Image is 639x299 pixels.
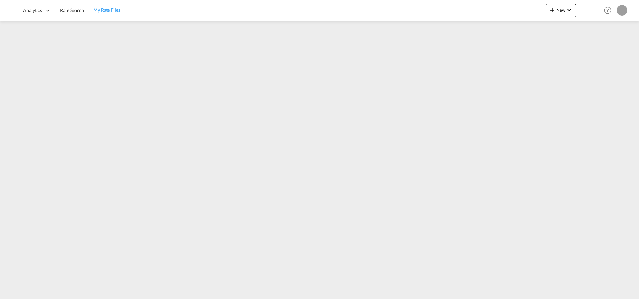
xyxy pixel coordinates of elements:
md-icon: icon-chevron-down [565,6,573,14]
div: Help [602,5,617,17]
span: New [548,7,573,13]
span: Rate Search [60,7,84,13]
span: My Rate Files [93,7,120,13]
button: icon-plus 400-fgNewicon-chevron-down [546,4,576,17]
span: Analytics [23,7,42,14]
md-icon: icon-plus 400-fg [548,6,556,14]
span: Help [602,5,613,16]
